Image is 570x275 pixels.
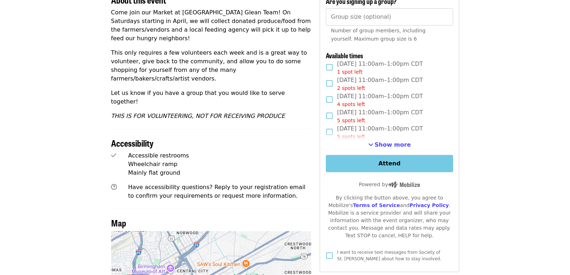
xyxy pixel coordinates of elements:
[337,85,365,91] span: 2 spots left
[326,155,453,172] button: Attend
[337,250,441,261] span: I want to receive text messages from Society of St. [PERSON_NAME] about how to stay involved.
[111,137,154,149] span: Accessibility
[409,202,449,208] a: Privacy Policy
[331,28,425,42] span: Number of group members, including yourself. Maximum group size is 6
[111,8,311,43] p: Come join our Market at [GEOGRAPHIC_DATA] Glean Team! On Saturdays starting in April, we will col...
[326,194,453,239] div: By clicking the button above, you agree to Mobilize's and . Mobilize is a service provider and wi...
[337,118,365,123] span: 5 spots left
[111,89,311,106] p: Let us know if you have a group that you would like to serve together!
[375,141,411,148] span: Show more
[388,182,420,188] img: Powered by Mobilize
[111,49,311,83] p: This only requires a few volunteers each week and is a great way to volunteer, give back to the c...
[326,8,453,26] input: [object Object]
[326,51,363,60] span: Available times
[337,69,362,75] span: 1 spot left
[359,182,420,187] span: Powered by
[337,134,365,139] span: 5 spots left
[111,113,285,119] em: THIS IS FOR VOLUNTEERING, NOT FOR RECEIVING PRODUCE
[111,216,126,229] span: Map
[368,141,411,149] button: See more timeslots
[111,152,116,159] i: check icon
[128,160,311,169] div: Wheelchair ramp
[128,151,311,160] div: Accessible restrooms
[337,124,423,141] span: [DATE] 11:00am–1:00pm CDT
[337,76,423,92] span: [DATE] 11:00am–1:00pm CDT
[337,92,423,108] span: [DATE] 11:00am–1:00pm CDT
[353,202,400,208] a: Terms of Service
[128,184,305,199] span: Have accessibility questions? Reply to your registration email to confirm your requirements or re...
[337,101,365,107] span: 4 spots left
[337,108,423,124] span: [DATE] 11:00am–1:00pm CDT
[128,169,311,177] div: Mainly flat ground
[111,184,117,191] i: question-circle icon
[337,60,423,76] span: [DATE] 11:00am–1:00pm CDT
